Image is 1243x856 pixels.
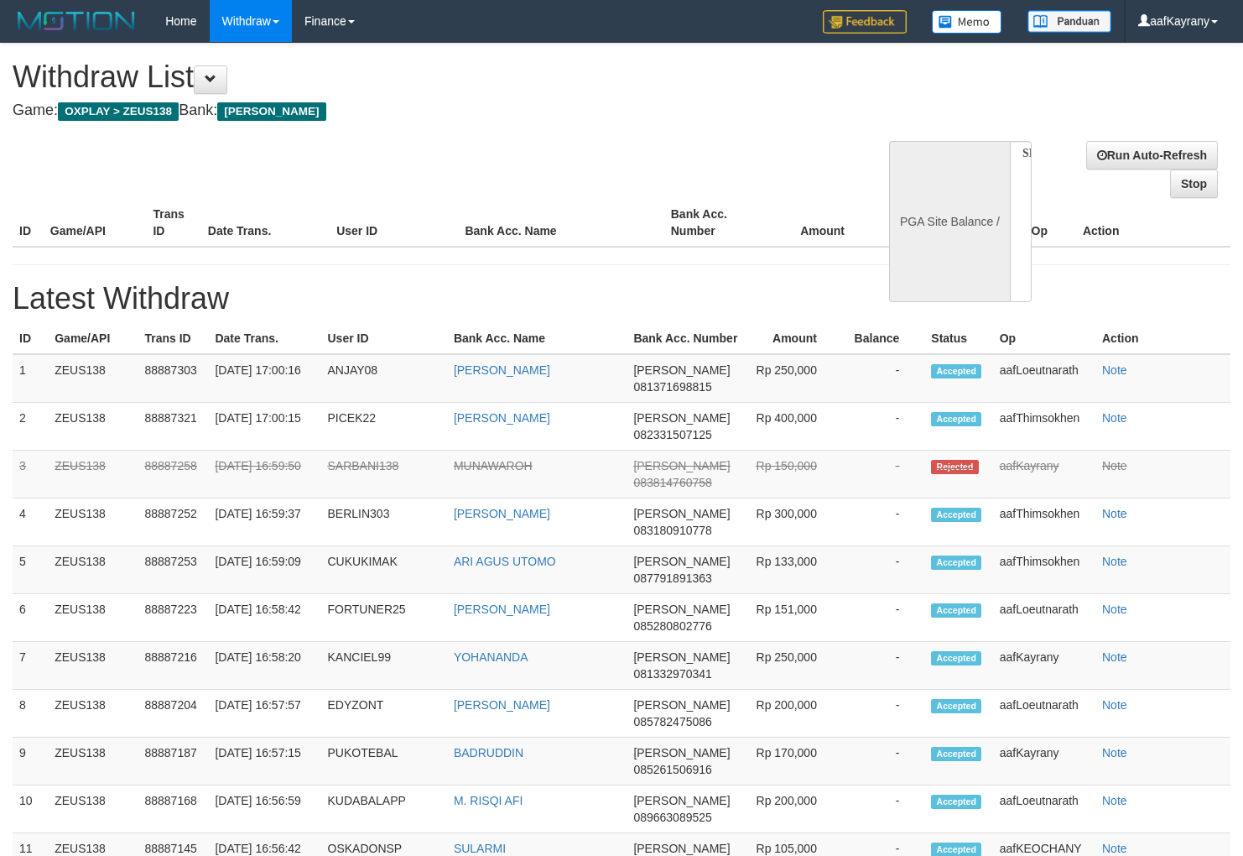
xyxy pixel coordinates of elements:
td: 88887253 [138,546,208,594]
td: ZEUS138 [48,738,138,786]
th: Balance [870,199,964,247]
th: ID [13,323,48,354]
td: 88887303 [138,354,208,403]
td: Rp 151,000 [745,594,842,642]
td: Rp 200,000 [745,690,842,738]
span: Accepted [931,556,981,570]
td: BERLIN303 [321,498,447,546]
a: Note [1102,842,1127,855]
span: 082331507125 [633,428,711,441]
td: aafKayrany [993,451,1095,498]
th: Amount [745,323,842,354]
img: MOTION_logo.png [13,8,140,34]
td: ZEUS138 [48,354,138,403]
td: 88887216 [138,642,208,690]
td: aafThimsokhen [993,546,1095,594]
td: Rp 200,000 [745,786,842,833]
a: ARI AGUS UTOMO [454,555,556,568]
td: - [842,594,924,642]
a: [PERSON_NAME] [454,507,550,520]
td: aafThimsokhen [993,498,1095,546]
td: [DATE] 16:56:59 [208,786,320,833]
a: Note [1102,411,1127,425]
img: Button%20Memo.svg [932,10,1002,34]
a: BADRUDDIN [454,746,523,759]
a: M. RISQI AFI [454,794,523,807]
td: 4 [13,498,48,546]
span: [PERSON_NAME] [633,507,730,520]
td: - [842,690,924,738]
span: 083180910778 [633,524,711,537]
td: KUDABALAPP [321,786,447,833]
td: Rp 300,000 [745,498,842,546]
td: [DATE] 16:59:50 [208,451,320,498]
td: aafLoeutnarath [993,594,1095,642]
a: Note [1102,650,1127,664]
span: 081371698815 [633,380,711,394]
td: - [842,642,924,690]
span: [PERSON_NAME] [633,555,730,568]
a: [PERSON_NAME] [454,603,550,616]
td: 9 [13,738,48,786]
td: ZEUS138 [48,451,138,498]
th: Bank Acc. Number [627,323,745,354]
td: 88887252 [138,498,208,546]
td: ZEUS138 [48,403,138,451]
img: panduan.png [1027,10,1111,33]
td: PICEK22 [321,403,447,451]
td: - [842,451,924,498]
td: - [842,546,924,594]
th: Game/API [48,323,138,354]
td: - [842,403,924,451]
td: [DATE] 16:59:09 [208,546,320,594]
td: 3 [13,451,48,498]
th: Op [993,323,1095,354]
td: PUKOTEBAL [321,738,447,786]
span: [PERSON_NAME] [633,363,730,377]
td: 8 [13,690,48,738]
span: 089663089525 [633,811,711,824]
span: 085261506916 [633,763,711,776]
td: EDYZONT [321,690,447,738]
span: [PERSON_NAME] [633,411,730,425]
span: [PERSON_NAME] [633,842,730,855]
a: Note [1102,363,1127,377]
th: ID [13,199,44,247]
span: Accepted [931,603,981,618]
span: Accepted [931,508,981,522]
td: CUKUKIMAK [321,546,447,594]
th: Bank Acc. Number [664,199,767,247]
td: 88887223 [138,594,208,642]
a: Note [1102,507,1127,520]
h1: Withdraw List [13,60,812,94]
a: Note [1102,459,1127,472]
td: ANJAY08 [321,354,447,403]
td: ZEUS138 [48,690,138,738]
a: Note [1102,794,1127,807]
a: [PERSON_NAME] [454,411,550,425]
td: FORTUNER25 [321,594,447,642]
span: [PERSON_NAME] [633,603,730,616]
td: [DATE] 16:59:37 [208,498,320,546]
td: Rp 150,000 [745,451,842,498]
a: Stop [1170,170,1218,198]
td: 2 [13,403,48,451]
th: Action [1076,199,1230,247]
span: Accepted [931,747,981,761]
a: YOHANANDA [454,650,528,664]
h1: Latest Withdraw [13,282,1230,316]
h4: Game: Bank: [13,102,812,119]
span: Accepted [931,412,981,426]
td: ZEUS138 [48,546,138,594]
td: [DATE] 17:00:15 [208,403,320,451]
td: 88887321 [138,403,208,451]
td: [DATE] 16:57:57 [208,690,320,738]
a: Run Auto-Refresh [1086,141,1218,170]
span: [PERSON_NAME] [217,102,325,121]
td: 1 [13,354,48,403]
span: 085280802776 [633,619,711,633]
span: Accepted [931,651,981,665]
th: User ID [321,323,447,354]
td: ZEUS138 [48,642,138,690]
td: aafLoeutnarath [993,786,1095,833]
